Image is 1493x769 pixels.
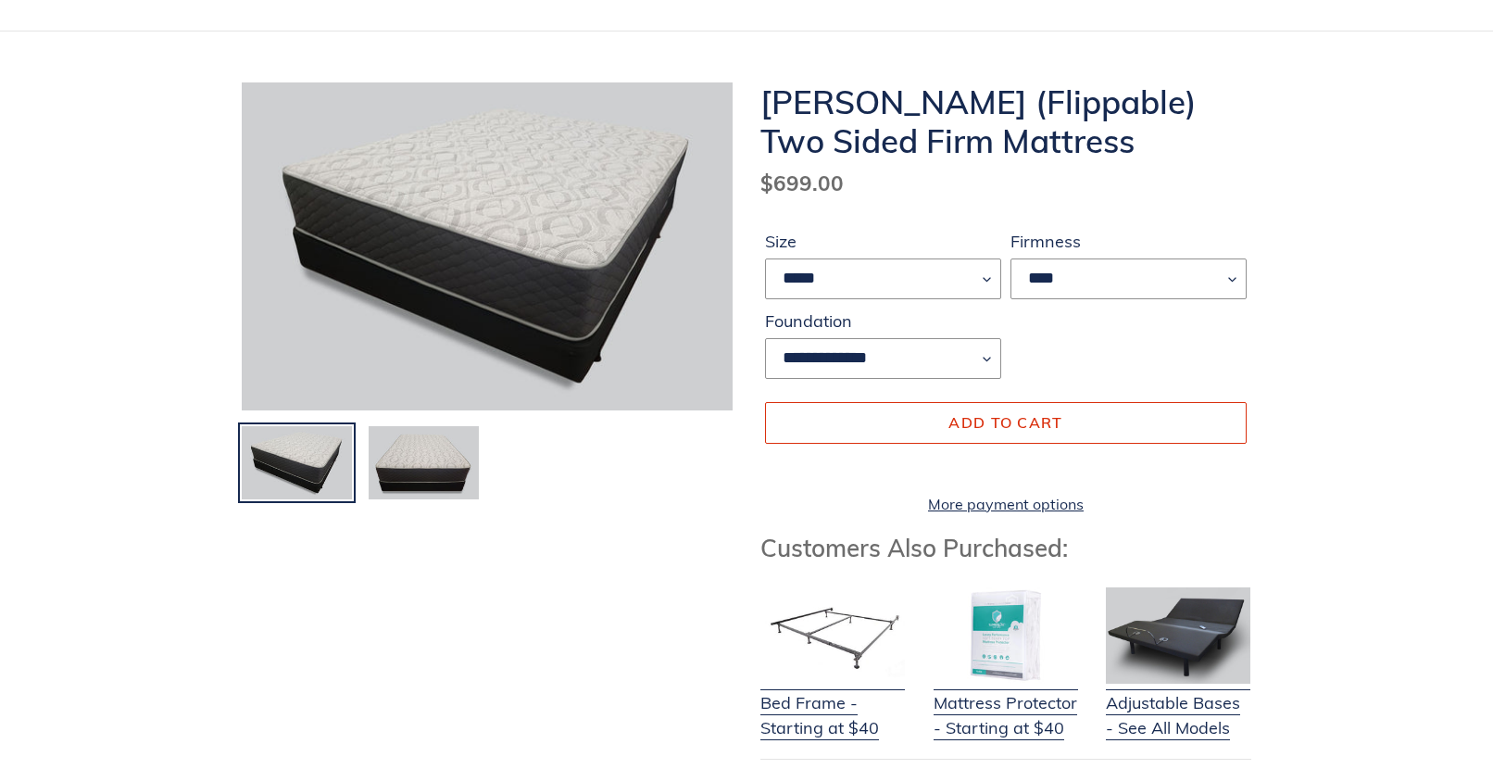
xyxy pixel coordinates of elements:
label: Foundation [765,309,1001,334]
a: Bed Frame - Starting at $40 [760,667,905,740]
img: Mattress Protector [934,587,1078,684]
img: Adjustable Base [1106,587,1250,684]
label: Size [765,229,1001,254]
a: Mattress Protector - Starting at $40 [934,667,1078,740]
a: More payment options [765,493,1247,515]
span: $699.00 [760,170,844,196]
h1: [PERSON_NAME] (Flippable) Two Sided Firm Mattress [760,82,1251,160]
button: Add to cart [765,402,1247,443]
img: Load image into Gallery viewer, Del Ray (Flippable) Two Sided Firm Mattress [240,424,354,502]
label: Firmness [1010,229,1247,254]
span: Add to cart [948,413,1062,432]
img: Load image into Gallery viewer, Del Ray (Flippable) Two Sided Firm Mattress [367,424,481,502]
h3: Customers Also Purchased: [760,534,1251,562]
img: Bed Frame [760,587,905,684]
a: Adjustable Bases - See All Models [1106,667,1250,740]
